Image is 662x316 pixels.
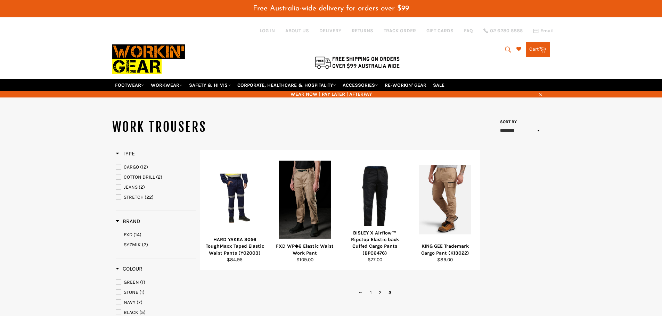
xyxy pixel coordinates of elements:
a: CARGO [116,163,196,171]
span: COTTON DRILL [124,174,155,180]
a: RE-WORKIN' GEAR [382,79,429,91]
div: HARD YAKKA 3056 ToughMaxx Taped Elastic Waist Pants (Y02003) [204,236,265,256]
span: CARGO [124,164,139,170]
a: Email [533,28,554,34]
span: (5) [139,309,146,315]
span: Email [540,28,554,33]
div: KING GEE Trademark Cargo Pant (K13022) [415,243,476,256]
a: NAVY [116,299,196,306]
span: (12) [140,164,148,170]
span: STRETCH [124,194,144,200]
span: Free Australia-wide delivery for orders over $99 [253,5,409,12]
a: FAQ [464,27,473,34]
a: SALE [430,79,447,91]
a: 02 6280 5885 [483,28,523,33]
a: Log in [260,28,275,34]
a: ACCESSORIES [340,79,381,91]
a: FXD [116,231,196,239]
h3: Colour [116,265,142,272]
a: SAFETY & HI VIS [186,79,234,91]
a: 2 [375,288,385,298]
a: STONE [116,289,196,296]
a: TRACK ORDER [384,27,416,34]
span: Colour [116,265,142,272]
span: (14) [133,232,141,238]
a: JEANS [116,183,196,191]
span: STONE [124,289,138,295]
a: COTTON DRILL [116,173,196,181]
span: 02 6280 5885 [490,28,523,33]
span: FXD [124,232,132,238]
div: BISLEY X Airflow™ Ripstop Elastic back Cuffed Cargo Pants (BPC6476) [344,230,406,256]
div: FXD WP◆6 Elastic Waist Work Pant [275,243,336,256]
a: SYZMIK [116,241,196,249]
span: (2) [139,184,145,190]
h3: Type [116,150,135,157]
h1: WORK TROUSERS [112,119,331,136]
a: FOOTWEAR [112,79,147,91]
a: DELIVERY [319,27,341,34]
label: Sort by [498,119,517,125]
span: (7) [137,299,142,305]
span: GREEN [124,279,139,285]
span: SYZMIK [124,242,141,248]
a: FXD WP◆6 Elastic Waist Work PantFXD WP◆6 Elastic Waist Work Pant$109.00 [270,150,340,270]
a: GREEN [116,279,196,286]
img: Flat $9.95 shipping Australia wide [314,55,401,70]
span: (1) [140,279,145,285]
a: KING GEE Trademark Cargo Pant (K13022)KING GEE Trademark Cargo Pant (K13022)$89.00 [410,150,480,270]
span: JEANS [124,184,138,190]
a: RETURNS [352,27,373,34]
span: NAVY [124,299,136,305]
a: Cart [526,42,550,57]
a: HARD YAKKA 3056 ToughMaxx Taped Elastic Waist Pants (Y02003)HARD YAKKA 3056 ToughMaxx Taped Elast... [200,150,270,270]
span: (22) [145,194,154,200]
span: BLACK [124,309,138,315]
span: (1) [139,289,145,295]
a: BISLEY X Airflow™ Ripstop Elastic back Cuffed Cargo Pants (BPC6476)BISLEY X Airflow™ Ripstop Elas... [340,150,410,270]
a: 1 [367,288,375,298]
span: WEAR NOW | PAY LATER | AFTERPAY [112,91,550,97]
a: GIFT CARDS [426,27,453,34]
h3: Brand [116,218,140,225]
span: (2) [156,174,162,180]
span: 3 [385,288,395,298]
a: CORPORATE, HEALTHCARE & HOSPITALITY [235,79,339,91]
a: ABOUT US [285,27,309,34]
span: (2) [142,242,148,248]
a: ← [355,288,367,298]
a: STRETCH [116,194,196,201]
img: Workin Gear leaders in Workwear, Safety Boots, PPE, Uniforms. Australia's No.1 in Workwear [112,40,185,79]
a: WORKWEAR [148,79,185,91]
